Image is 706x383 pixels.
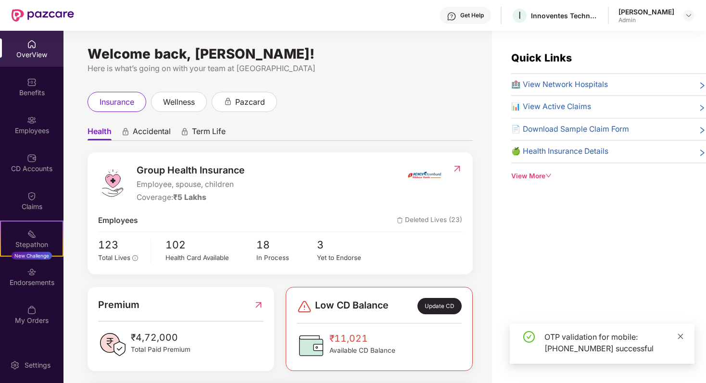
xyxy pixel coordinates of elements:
[698,103,706,113] span: right
[511,51,572,64] span: Quick Links
[12,9,74,22] img: New Pazcare Logo
[317,253,378,263] div: Yet to Endorse
[98,215,138,227] span: Employees
[297,331,326,360] img: CDBalanceIcon
[511,146,608,158] span: 🍏 Health Insurance Details
[417,298,462,314] div: Update CD
[27,229,37,239] img: svg+xml;base64,PHN2ZyB4bWxucz0iaHR0cDovL3d3dy53My5vcmcvMjAwMC9zdmciIHdpZHRoPSIyMSIgaGVpZ2h0PSIyMC...
[163,96,195,108] span: wellness
[27,77,37,87] img: svg+xml;base64,PHN2ZyBpZD0iQmVuZWZpdHMiIHhtbG5zPSJodHRwOi8vd3d3LnczLm9yZy8yMDAwL3N2ZyIgd2lkdGg9Ij...
[131,330,190,345] span: ₹4,72,000
[98,169,127,198] img: logo
[531,11,598,20] div: Innoventes Technologies India Private Limited
[88,126,112,140] span: Health
[511,79,608,91] span: 🏥 View Network Hospitals
[618,7,674,16] div: [PERSON_NAME]
[544,331,683,354] div: OTP validation for mobile: [PHONE_NUMBER] successful
[98,237,144,253] span: 123
[165,253,256,263] div: Health Card Available
[698,125,706,136] span: right
[447,12,456,21] img: svg+xml;base64,PHN2ZyBpZD0iSGVscC0zMngzMiIgeG1sbnM9Imh0dHA6Ly93d3cudzMub3JnLzIwMDAvc3ZnIiB3aWR0aD...
[698,148,706,158] span: right
[131,345,190,355] span: Total Paid Premium
[27,305,37,315] img: svg+xml;base64,PHN2ZyBpZD0iTXlfT3JkZXJzIiBkYXRhLW5hbWU9Ik15IE9yZGVycyIgeG1sbnM9Imh0dHA6Ly93d3cudz...
[518,10,521,21] span: I
[297,299,312,314] img: svg+xml;base64,PHN2ZyBpZD0iRGFuZ2VyLTMyeDMyIiB4bWxucz0iaHR0cDovL3d3dy53My5vcmcvMjAwMC9zdmciIHdpZH...
[511,171,706,181] div: View More
[315,298,389,314] span: Low CD Balance
[329,346,395,356] span: Available CD Balance
[256,237,317,253] span: 18
[121,127,130,136] div: animation
[511,124,629,136] span: 📄 Download Sample Claim Form
[523,331,535,343] span: check-circle
[165,237,256,253] span: 102
[256,253,317,263] div: In Process
[545,173,552,179] span: down
[460,12,484,19] div: Get Help
[10,360,20,370] img: svg+xml;base64,PHN2ZyBpZD0iU2V0dGluZy0yMHgyMCIgeG1sbnM9Imh0dHA6Ly93d3cudzMub3JnLzIwMDAvc3ZnIiB3aW...
[1,240,63,249] div: Stepathon
[133,126,171,140] span: Accidental
[12,252,52,259] div: New Challenge
[98,330,127,359] img: PaidPremiumIcon
[137,163,245,178] span: Group Health Insurance
[27,267,37,277] img: svg+xml;base64,PHN2ZyBpZD0iRW5kb3JzZW1lbnRzIiB4bWxucz0iaHR0cDovL3d3dy53My5vcmcvMjAwMC9zdmciIHdpZH...
[253,297,264,312] img: RedirectIcon
[618,16,674,24] div: Admin
[511,101,591,113] span: 📊 View Active Claims
[98,297,139,312] span: Premium
[235,96,265,108] span: pazcard
[132,255,138,261] span: info-circle
[397,215,462,227] span: Deleted Lives (23)
[98,254,130,261] span: Total Lives
[137,179,245,191] span: Employee, spouse, children
[180,127,189,136] div: animation
[173,193,206,202] span: ₹5 Lakhs
[224,97,232,106] div: animation
[22,360,53,370] div: Settings
[100,96,134,108] span: insurance
[677,333,684,340] span: close
[317,237,378,253] span: 3
[27,115,37,125] img: svg+xml;base64,PHN2ZyBpZD0iRW1wbG95ZWVzIiB4bWxucz0iaHR0cDovL3d3dy53My5vcmcvMjAwMC9zdmciIHdpZHRoPS...
[685,12,693,19] img: svg+xml;base64,PHN2ZyBpZD0iRHJvcGRvd24tMzJ4MzIiIHhtbG5zPSJodHRwOi8vd3d3LnczLm9yZy8yMDAwL3N2ZyIgd2...
[137,192,245,204] div: Coverage:
[27,191,37,201] img: svg+xml;base64,PHN2ZyBpZD0iQ2xhaW0iIHhtbG5zPSJodHRwOi8vd3d3LnczLm9yZy8yMDAwL3N2ZyIgd2lkdGg9IjIwIi...
[27,39,37,49] img: svg+xml;base64,PHN2ZyBpZD0iSG9tZSIgeG1sbnM9Imh0dHA6Ly93d3cudzMub3JnLzIwMDAvc3ZnIiB3aWR0aD0iMjAiIG...
[452,164,462,173] img: RedirectIcon
[27,153,37,163] img: svg+xml;base64,PHN2ZyBpZD0iQ0RfQWNjb3VudHMiIGRhdGEtbmFtZT0iQ0QgQWNjb3VudHMiIHhtbG5zPSJodHRwOi8vd3...
[88,50,473,58] div: Welcome back, [PERSON_NAME]!
[406,163,442,187] img: insurerIcon
[397,217,403,223] img: deleteIcon
[329,331,395,346] span: ₹11,021
[88,62,473,74] div: Here is what’s going on with your team at [GEOGRAPHIC_DATA]
[192,126,226,140] span: Term Life
[698,81,706,91] span: right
